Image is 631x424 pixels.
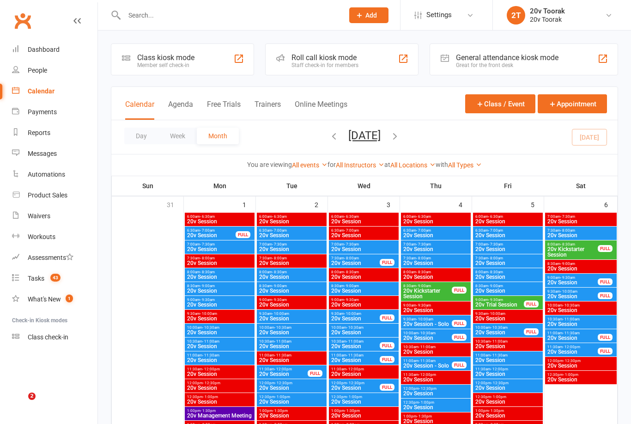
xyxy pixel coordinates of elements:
span: 6:00am [403,215,469,219]
span: 20v Session [187,302,253,307]
div: Great for the front desk [456,62,558,68]
span: 9:00am [403,303,469,307]
div: General attendance kiosk mode [456,53,558,62]
div: FULL [524,328,539,335]
span: 6:30am [475,228,541,233]
span: 20v Session [259,344,325,349]
button: Week [158,128,197,144]
div: 2 [315,197,328,212]
span: 7:30am [475,256,541,260]
span: 20v Session [259,260,325,266]
span: - 8:30am [488,270,503,274]
a: People [12,60,97,81]
div: FULL [598,348,613,355]
span: 20v Session [403,307,469,313]
span: 20v Session [259,219,325,224]
span: - 9:30am [344,298,359,302]
span: - 9:00am [344,284,359,288]
span: - 8:30am [344,270,359,274]
span: 10:30am [547,317,615,321]
span: 7:00am [187,242,253,246]
span: 10:30am [259,339,325,344]
div: FULL [380,342,394,349]
span: - 6:30am [488,215,503,219]
span: - 11:30am [491,353,508,357]
a: Tasks 43 [12,268,97,289]
span: 20v Session [475,344,541,349]
span: 20v Session [187,274,253,280]
span: - 10:30am [346,326,364,330]
span: - 9:00am [272,284,287,288]
span: 20v Session [331,316,380,321]
span: 11:00am [547,331,598,335]
span: 20v Session [403,233,469,238]
span: 20v Session [259,316,325,321]
span: - 11:30am [274,353,291,357]
span: 8:00am [259,270,325,274]
span: 20v Session [403,260,469,266]
a: Messages [12,143,97,164]
th: Mon [184,176,256,196]
span: 6:00am [331,215,397,219]
span: 20v Session [187,330,253,335]
button: Free Trials [207,100,241,120]
div: Workouts [28,233,55,240]
span: 9:30am [331,312,380,316]
span: - 10:30am [202,326,219,330]
span: - 10:30am [419,331,436,335]
span: Settings [426,5,452,25]
span: 11:00am [331,353,380,357]
span: 10:00am [547,303,615,307]
span: - 7:00am [416,228,431,233]
span: 2 [28,393,36,400]
span: - 12:00pm [346,367,364,371]
span: - 10:00am [488,312,505,316]
span: 20v Session [475,274,541,280]
span: - 11:30am [563,331,580,335]
button: [DATE] [348,129,381,142]
span: 20v Session [259,357,325,363]
button: Agenda [168,100,193,120]
span: 10:00am [259,326,325,330]
strong: with [436,161,448,168]
span: - 8:00am [416,256,431,260]
iframe: Intercom live chat [9,393,31,415]
span: 7:30am [187,256,253,260]
span: 20v Session [475,288,541,294]
div: Product Sales [28,191,67,199]
span: - 10:00am [272,312,289,316]
span: 20v Session [259,233,325,238]
a: Assessments [12,247,97,268]
span: 11:30am [475,367,541,371]
a: Product Sales [12,185,97,206]
span: 10:30am [403,345,469,349]
a: Class kiosk mode [12,327,97,348]
div: FULL [452,320,467,327]
a: All Instructors [336,161,384,169]
span: 7:00am [403,242,469,246]
span: 20v Session [331,357,380,363]
div: FULL [380,259,394,266]
span: 9:30am [403,317,452,321]
span: 20v Session [187,246,253,252]
button: Class / Event [465,94,535,113]
a: Payments [12,102,97,123]
div: Assessments [28,254,73,261]
span: - 9:30am [560,276,575,280]
span: 20v Session [475,316,541,321]
span: - 9:30am [272,298,287,302]
span: 20v Session [331,288,397,294]
button: Month [197,128,239,144]
span: - 7:30am [560,215,575,219]
span: 20v Kickstarter Session [403,288,452,299]
span: 8:30am [403,284,452,288]
span: 43 [50,274,61,282]
span: - 9:00am [200,284,215,288]
span: - 12:00pm [274,367,292,371]
th: Tue [256,176,328,196]
th: Sun [112,176,184,196]
span: 20v Session [475,219,541,224]
div: Roll call kiosk mode [291,53,358,62]
span: 20v Session [187,357,253,363]
strong: You are viewing [247,161,292,168]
